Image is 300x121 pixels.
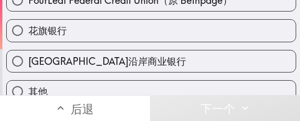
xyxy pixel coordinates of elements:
[150,95,300,121] button: 下一个
[7,81,296,102] button: 其他
[71,102,94,116] font: 后退
[28,85,48,97] font: 其他
[28,24,67,36] font: 花旗银行
[28,55,186,67] font: [GEOGRAPHIC_DATA]沿岸商业银行
[7,20,296,41] button: 花旗银行
[7,50,296,72] button: [GEOGRAPHIC_DATA]沿岸商业银行
[200,102,235,116] font: 下一个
